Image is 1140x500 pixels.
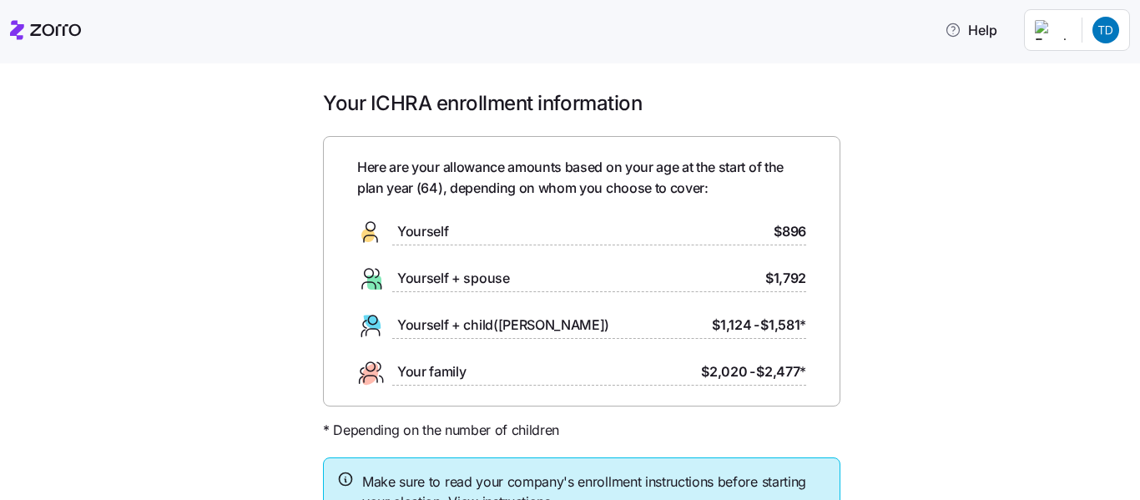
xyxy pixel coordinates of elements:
[774,221,806,242] span: $896
[397,221,448,242] span: Yourself
[357,157,806,199] span: Here are your allowance amounts based on your age at the start of the plan year ( 64 ), depending...
[931,13,1011,47] button: Help
[749,361,755,382] span: -
[397,361,466,382] span: Your family
[765,268,806,289] span: $1,792
[760,315,806,336] span: $1,581
[945,20,997,40] span: Help
[397,315,609,336] span: Yourself + child([PERSON_NAME])
[756,361,806,382] span: $2,477
[1092,17,1119,43] img: c428c5db93c5c866986742545f15ffd5
[397,268,510,289] span: Yourself + spouse
[323,90,840,116] h1: Your ICHRA enrollment information
[712,315,751,336] span: $1,124
[754,315,759,336] span: -
[1035,20,1068,40] img: Employer logo
[323,420,559,441] span: * Depending on the number of children
[701,361,747,382] span: $2,020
